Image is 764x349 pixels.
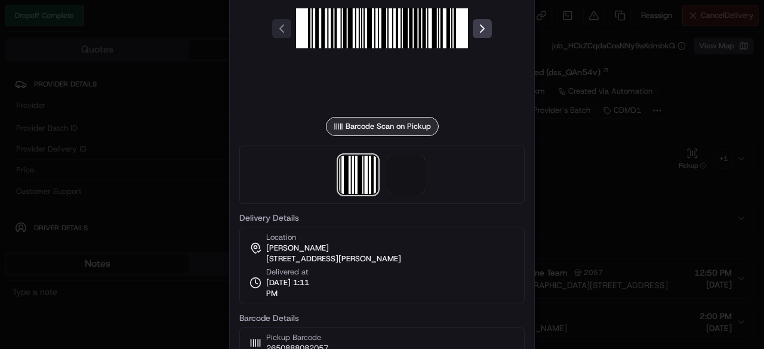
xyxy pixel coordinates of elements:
label: Barcode Details [239,314,525,322]
span: Location [266,232,296,243]
span: [STREET_ADDRESS][PERSON_NAME] [266,254,401,264]
img: barcode_scan_on_pickup image [339,156,377,194]
div: Barcode Scan on Pickup [326,117,439,136]
span: [PERSON_NAME] [266,243,329,254]
span: Pickup Barcode [266,332,328,343]
label: Delivery Details [239,214,525,222]
span: Delivered at [266,267,321,277]
span: [DATE] 1:11 PM [266,277,321,299]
